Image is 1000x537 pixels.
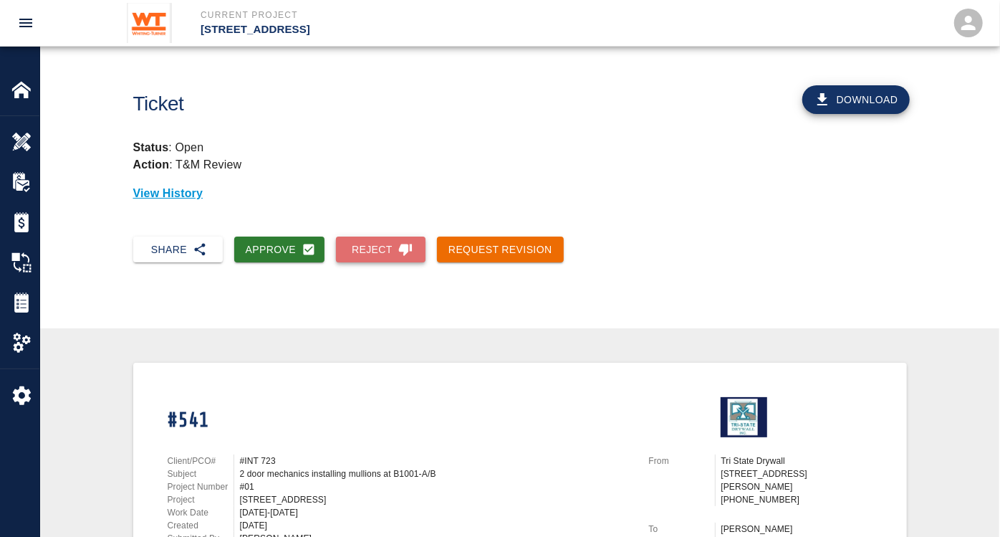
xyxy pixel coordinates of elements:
button: Request Revision [437,237,564,263]
p: Tri State Drywall [721,455,872,467]
p: From [649,455,715,467]
p: [PHONE_NUMBER] [721,493,872,506]
p: Work Date [168,506,234,519]
button: Download [802,85,910,114]
p: Subject [168,467,234,480]
div: [DATE]-[DATE] [240,506,632,519]
p: View History [133,185,907,202]
img: Tri State Drywall [721,397,768,437]
p: : T&M Review [133,158,242,171]
div: #INT 723 [240,455,632,467]
p: To [649,523,715,536]
img: Whiting-Turner [127,3,172,43]
div: 2 door mechanics installing mullions at B1001-A/B [240,467,632,480]
p: Client/PCO# [168,455,234,467]
p: Project Number [168,480,234,493]
div: [DATE] [240,519,632,532]
button: Reject [336,237,426,263]
button: Approve [234,237,325,263]
h1: Ticket [133,92,580,116]
p: Project [168,493,234,506]
p: [STREET_ADDRESS] [201,22,577,38]
strong: Status [133,141,169,153]
button: Share [133,237,223,263]
p: [STREET_ADDRESS][PERSON_NAME] [721,467,872,493]
button: open drawer [9,6,43,40]
div: [STREET_ADDRESS] [240,493,632,506]
p: Created [168,519,234,532]
strong: Action [133,158,170,171]
div: #01 [240,480,632,493]
p: : Open [133,139,907,156]
iframe: Chat Widget [762,382,1000,537]
p: [PERSON_NAME] [721,523,872,536]
h1: #541 [168,409,632,434]
p: Current Project [201,9,577,22]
